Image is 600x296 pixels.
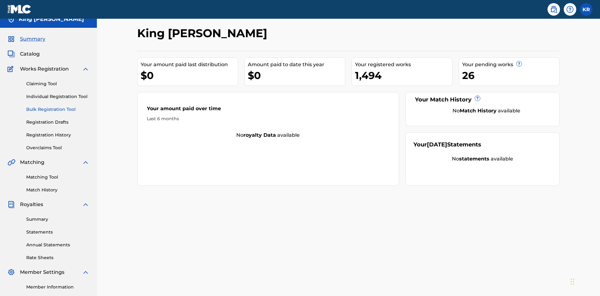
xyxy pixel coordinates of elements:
[26,145,89,151] a: Overclaims Tool
[460,108,497,114] strong: Match History
[20,201,43,208] span: Royalties
[462,68,559,82] div: 26
[566,6,574,13] img: help
[7,50,40,58] a: CatalogCatalog
[580,3,592,16] div: User Menu
[82,65,89,73] img: expand
[19,16,84,23] h5: King McTesterson
[248,61,345,68] div: Amount paid to date this year
[7,35,45,43] a: SummarySummary
[82,159,89,166] img: expand
[26,187,89,193] a: Match History
[20,65,69,73] span: Works Registration
[355,61,452,68] div: Your registered works
[26,93,89,100] a: Individual Registration Tool
[7,65,16,73] img: Works Registration
[547,3,560,16] a: Public Search
[26,254,89,261] a: Rate Sheets
[7,5,32,14] img: MLC Logo
[7,201,15,208] img: Royalties
[7,35,15,43] img: Summary
[20,35,45,43] span: Summary
[26,132,89,138] a: Registration History
[462,61,559,68] div: Your pending works
[564,3,576,16] div: Help
[137,26,270,40] h2: King [PERSON_NAME]
[413,155,552,163] div: No available
[26,106,89,113] a: Bulk Registration Tool
[26,174,89,180] a: Matching Tool
[20,159,44,166] span: Matching
[243,132,276,138] strong: royalty data
[7,50,15,58] img: Catalog
[147,105,389,116] div: Your amount paid over time
[26,81,89,87] a: Claiming Tool
[7,16,15,23] img: Accounts
[82,201,89,208] img: expand
[7,269,15,276] img: Member Settings
[413,96,552,104] div: Your Match History
[7,159,15,166] img: Matching
[26,229,89,235] a: Statements
[20,50,40,58] span: Catalog
[459,156,489,162] strong: statements
[569,266,600,296] iframe: Chat Widget
[427,141,447,148] span: [DATE]
[413,141,481,149] div: Your Statements
[517,61,522,66] span: ?
[26,242,89,248] a: Annual Statements
[26,284,89,290] a: Member Information
[26,119,89,126] a: Registration Drafts
[248,68,345,82] div: $0
[141,68,238,82] div: $0
[475,96,480,101] span: ?
[550,6,557,13] img: search
[26,216,89,223] a: Summary
[82,269,89,276] img: expand
[141,61,238,68] div: Your amount paid last distribution
[355,68,452,82] div: 1,494
[147,116,389,122] div: Last 6 months
[421,107,552,115] div: No available
[137,131,399,139] div: No available
[20,269,64,276] span: Member Settings
[571,272,574,291] div: Drag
